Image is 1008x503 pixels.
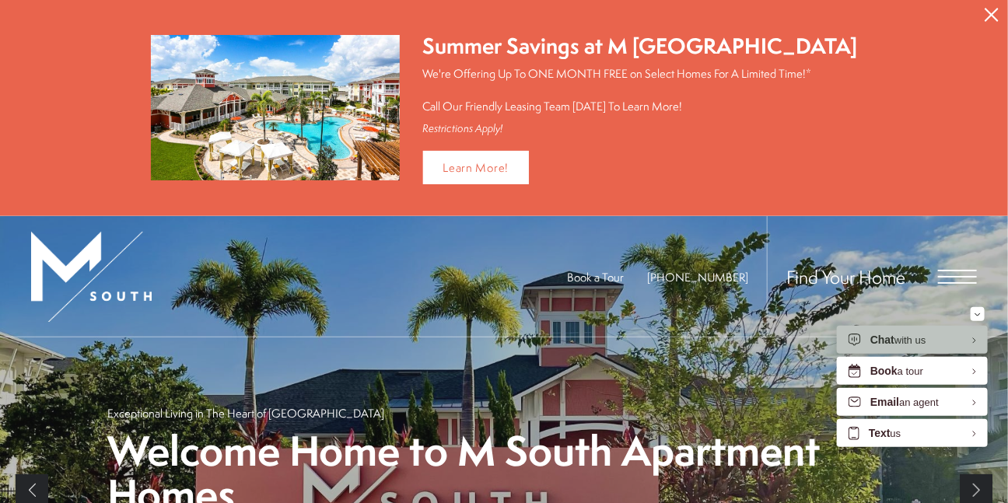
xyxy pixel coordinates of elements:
button: Open Menu [938,270,977,284]
a: Learn More! [423,151,530,184]
a: Book a Tour [567,269,624,285]
p: We're Offering Up To ONE MONTH FREE on Select Homes For A Limited Time!* Call Our Friendly Leasin... [423,65,858,114]
a: Find Your Home [786,264,905,289]
div: Summer Savings at M [GEOGRAPHIC_DATA] [423,31,858,61]
p: Exceptional Living in The Heart of [GEOGRAPHIC_DATA] [107,405,384,421]
img: MSouth [31,232,152,322]
span: [PHONE_NUMBER] [647,269,748,285]
img: Summer Savings at M South Apartments [151,35,400,180]
a: Call Us at 813-570-8014 [647,269,748,285]
div: Restrictions Apply! [423,122,858,135]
